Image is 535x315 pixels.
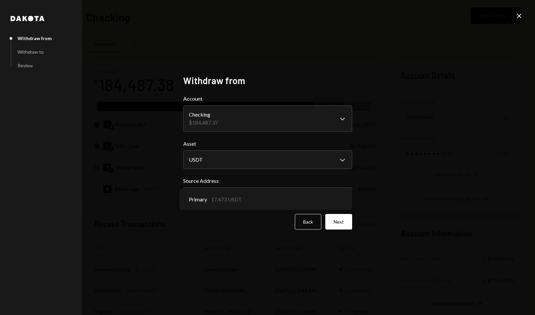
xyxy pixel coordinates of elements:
[183,105,352,132] button: Account
[18,35,52,41] div: Withdraw from
[183,177,352,185] label: Source Address
[183,187,352,206] button: Source Address
[189,195,207,203] span: Primary
[183,140,352,148] label: Asset
[18,49,44,55] div: Withdraw to
[183,74,352,87] h2: Withdraw from
[183,95,352,103] label: Account
[18,63,33,68] div: Review
[325,214,352,230] button: Next
[211,195,242,203] div: 17,473 USDT
[295,214,321,230] button: Back
[183,150,352,169] button: Asset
